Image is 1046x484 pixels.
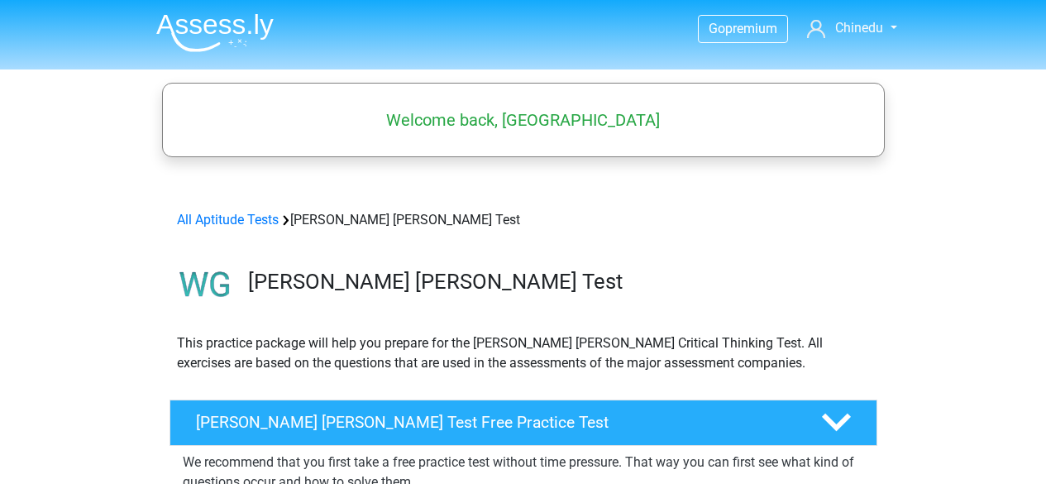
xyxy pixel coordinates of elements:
[156,13,274,52] img: Assessly
[800,18,903,38] a: Chinedu
[709,21,725,36] span: Go
[196,413,795,432] h4: [PERSON_NAME] [PERSON_NAME] Test Free Practice Test
[163,400,884,446] a: [PERSON_NAME] [PERSON_NAME] Test Free Practice Test
[170,250,241,320] img: watson glaser test
[177,212,279,228] a: All Aptitude Tests
[835,20,883,36] span: Chinedu
[177,333,870,373] p: This practice package will help you prepare for the [PERSON_NAME] [PERSON_NAME] Critical Thinking...
[248,269,864,295] h3: [PERSON_NAME] [PERSON_NAME] Test
[699,17,787,40] a: Gopremium
[170,110,876,130] h5: Welcome back, [GEOGRAPHIC_DATA]
[170,210,876,230] div: [PERSON_NAME] [PERSON_NAME] Test
[725,21,777,36] span: premium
